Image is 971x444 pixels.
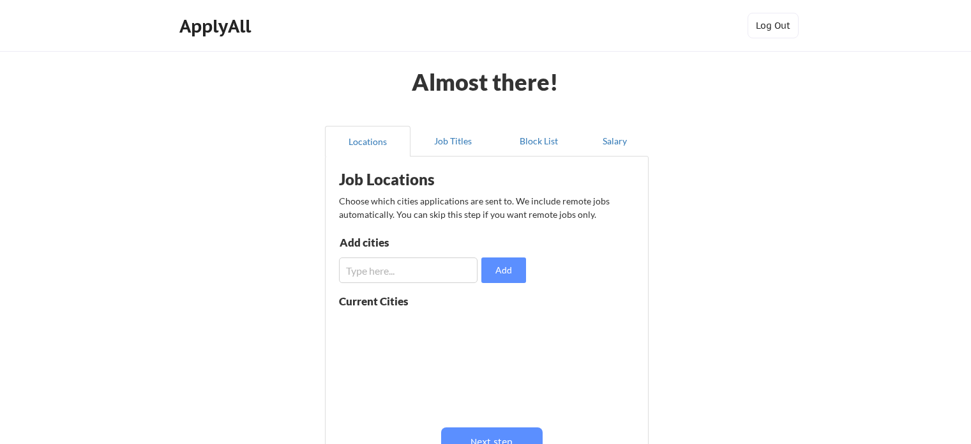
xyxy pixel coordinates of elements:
div: Choose which cities applications are sent to. We include remote jobs automatically. You can skip ... [339,194,633,221]
button: Add [481,257,526,283]
div: Almost there! [396,70,574,93]
div: Current Cities [339,296,436,307]
button: Salary [582,126,649,157]
div: ApplyAll [179,15,255,37]
button: Locations [325,126,410,157]
div: Job Locations [339,172,500,187]
button: Log Out [748,13,799,38]
div: Add cities [340,237,472,248]
button: Block List [496,126,582,157]
button: Job Titles [410,126,496,157]
input: Type here... [339,257,478,283]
